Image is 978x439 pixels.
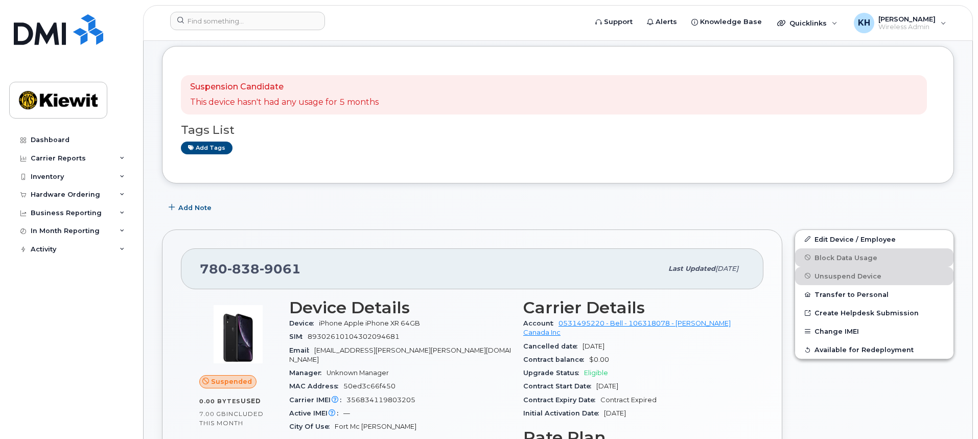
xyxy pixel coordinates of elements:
[795,322,953,340] button: Change IMEI
[289,396,346,404] span: Carrier IMEI
[227,261,260,276] span: 838
[289,423,335,430] span: City Of Use
[308,333,400,340] span: 89302610104302094681
[814,346,914,354] span: Available for Redeployment
[199,398,241,405] span: 0.00 Bytes
[604,409,626,417] span: [DATE]
[190,97,379,108] p: This device hasn't had any usage for 5 months
[190,81,379,93] p: Suspension Candidate
[289,382,343,390] span: MAC Address
[668,265,715,272] span: Last updated
[211,377,252,386] span: Suspended
[346,396,415,404] span: 356834119803205
[289,346,314,354] span: Email
[327,369,389,377] span: Unknown Manager
[878,15,936,23] span: [PERSON_NAME]
[640,12,684,32] a: Alerts
[289,298,511,317] h3: Device Details
[656,17,677,27] span: Alerts
[795,248,953,267] button: Block Data Usage
[241,397,261,405] span: used
[162,199,220,217] button: Add Note
[289,319,319,327] span: Device
[523,382,596,390] span: Contract Start Date
[523,356,589,363] span: Contract balance
[178,203,212,213] span: Add Note
[289,409,343,417] span: Active IMEI
[700,17,762,27] span: Knowledge Base
[523,409,604,417] span: Initial Activation Date
[523,319,731,336] a: 0531495220 - Bell - 106318078 - [PERSON_NAME] Canada Inc
[589,356,609,363] span: $0.00
[878,23,936,31] span: Wireless Admin
[289,369,327,377] span: Manager
[795,304,953,322] a: Create Helpdesk Submission
[934,395,970,431] iframe: Messenger Launcher
[260,261,301,276] span: 9061
[523,396,600,404] span: Contract Expiry Date
[199,410,226,418] span: 7.00 GB
[181,124,935,136] h3: Tags List
[795,230,953,248] a: Edit Device / Employee
[814,272,881,280] span: Unsuspend Device
[596,382,618,390] span: [DATE]
[600,396,657,404] span: Contract Expired
[289,333,308,340] span: SIM
[181,142,232,154] a: Add tags
[583,342,604,350] span: [DATE]
[199,410,264,427] span: included this month
[584,369,608,377] span: Eligible
[795,340,953,359] button: Available for Redeployment
[715,265,738,272] span: [DATE]
[770,13,845,33] div: Quicklinks
[588,12,640,32] a: Support
[795,267,953,285] button: Unsuspend Device
[858,17,870,29] span: KH
[335,423,416,430] span: Fort Mc [PERSON_NAME]
[207,304,269,365] img: image20231002-3703462-1qb80zy.jpeg
[847,13,953,33] div: Kyla Habberfield
[523,298,745,317] h3: Carrier Details
[684,12,769,32] a: Knowledge Base
[795,285,953,304] button: Transfer to Personal
[523,319,558,327] span: Account
[343,382,395,390] span: 50ed3c66f450
[319,319,420,327] span: iPhone Apple iPhone XR 64GB
[523,369,584,377] span: Upgrade Status
[789,19,827,27] span: Quicklinks
[604,17,633,27] span: Support
[523,342,583,350] span: Cancelled date
[200,261,301,276] span: 780
[289,346,511,363] span: [EMAIL_ADDRESS][PERSON_NAME][PERSON_NAME][DOMAIN_NAME]
[170,12,325,30] input: Find something...
[343,409,350,417] span: —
